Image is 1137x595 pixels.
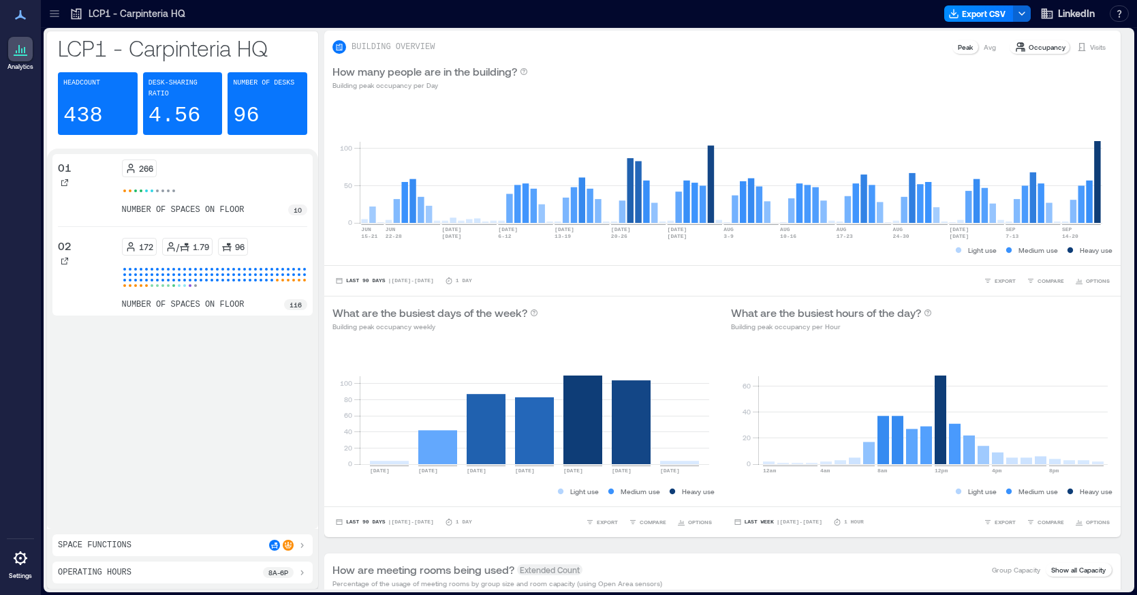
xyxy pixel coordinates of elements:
[7,63,33,71] p: Analytics
[1024,515,1067,529] button: COMPARE
[570,486,599,497] p: Light use
[348,218,352,226] tspan: 0
[1086,277,1110,285] span: OPTIONS
[332,321,538,332] p: Building peak occupancy weekly
[58,34,307,61] p: LCP1 - Carpinteria HQ
[877,468,888,474] text: 8am
[731,321,932,332] p: Building peak occupancy per Hour
[1038,518,1064,526] span: COMPARE
[1086,518,1110,526] span: OPTIONS
[1036,3,1099,25] button: LinkedIn
[122,299,245,310] p: number of spaces on floor
[361,226,371,232] text: JUN
[742,433,750,442] tspan: 20
[442,226,462,232] text: [DATE]
[149,102,201,129] p: 4.56
[626,515,669,529] button: COMPARE
[731,305,921,321] p: What are the busiest hours of the day?
[992,468,1002,474] text: 4pm
[611,226,631,232] text: [DATE]
[1080,245,1112,256] p: Heavy use
[992,564,1040,575] p: Group Capacity
[1090,42,1106,52] p: Visits
[344,411,352,419] tspan: 60
[1018,486,1058,497] p: Medium use
[139,241,153,252] p: 172
[1038,277,1064,285] span: COMPARE
[583,515,621,529] button: EXPORT
[340,379,352,387] tspan: 100
[1029,42,1065,52] p: Occupancy
[1051,564,1106,575] p: Show all Capacity
[968,245,997,256] p: Light use
[1072,515,1112,529] button: OPTIONS
[418,468,438,474] text: [DATE]
[515,468,535,474] text: [DATE]
[294,204,302,215] p: 10
[968,486,997,497] p: Light use
[290,299,302,310] p: 116
[742,408,750,416] tspan: 40
[370,468,390,474] text: [DATE]
[361,233,377,239] text: 15-21
[780,233,796,239] text: 10-16
[344,395,352,403] tspan: 80
[1006,226,1016,232] text: SEP
[235,241,245,252] p: 96
[640,518,666,526] span: COMPARE
[332,305,527,321] p: What are the busiest days of the week?
[621,486,660,497] p: Medium use
[1080,486,1112,497] p: Heavy use
[674,515,715,529] button: OPTIONS
[386,226,396,232] text: JUN
[612,468,632,474] text: [DATE]
[893,226,903,232] text: AUG
[984,42,996,52] p: Avg
[893,233,909,239] text: 24-30
[344,427,352,436] tspan: 40
[467,468,486,474] text: [DATE]
[723,233,734,239] text: 3-9
[139,163,153,174] p: 266
[332,274,437,288] button: Last 90 Days |[DATE]-[DATE]
[688,518,712,526] span: OPTIONS
[332,562,514,578] p: How are meeting rooms being used?
[176,241,179,252] p: /
[517,564,582,575] span: Extended Count
[1049,468,1059,474] text: 8pm
[995,518,1016,526] span: EXPORT
[763,468,776,474] text: 12am
[498,233,511,239] text: 6-12
[122,204,245,215] p: number of spaces on floor
[63,78,100,89] p: Headcount
[58,159,72,176] p: 01
[949,233,969,239] text: [DATE]
[1024,274,1067,288] button: COMPARE
[668,233,687,239] text: [DATE]
[981,274,1018,288] button: EXPORT
[58,567,131,578] p: Operating Hours
[149,78,217,100] p: Desk-sharing ratio
[344,444,352,452] tspan: 20
[332,515,437,529] button: Last 90 Days |[DATE]-[DATE]
[386,233,402,239] text: 22-28
[1058,7,1095,20] span: LinkedIn
[89,7,185,20] p: LCP1 - Carpinteria HQ
[555,233,571,239] text: 13-19
[837,226,847,232] text: AUG
[731,515,825,529] button: Last Week |[DATE]-[DATE]
[498,226,518,232] text: [DATE]
[340,144,352,152] tspan: 100
[742,382,750,390] tspan: 60
[723,226,734,232] text: AUG
[597,518,618,526] span: EXPORT
[63,102,103,129] p: 438
[995,277,1016,285] span: EXPORT
[4,542,37,584] a: Settings
[660,468,680,474] text: [DATE]
[352,42,435,52] p: BUILDING OVERVIEW
[837,233,853,239] text: 17-23
[611,233,627,239] text: 20-26
[344,181,352,189] tspan: 50
[58,540,131,551] p: Space Functions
